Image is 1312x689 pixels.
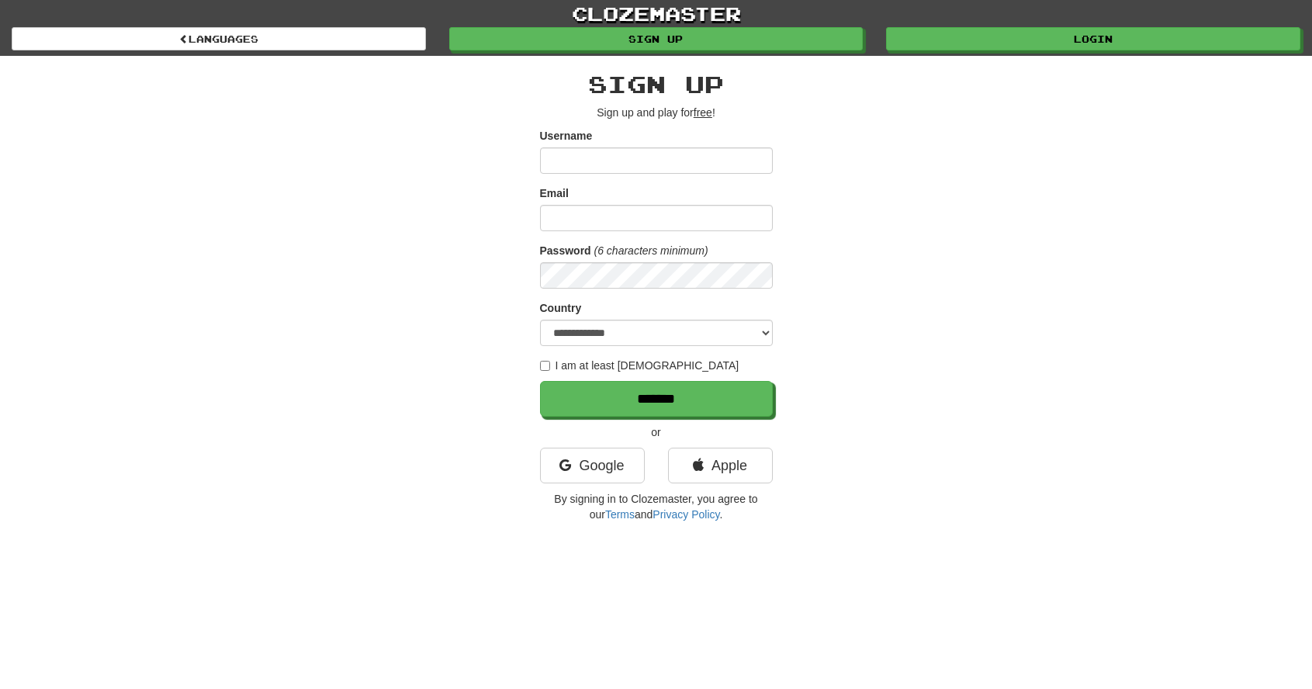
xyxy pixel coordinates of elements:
[540,185,569,201] label: Email
[449,27,864,50] a: Sign up
[668,448,773,483] a: Apple
[540,361,550,371] input: I am at least [DEMOGRAPHIC_DATA]
[540,424,773,440] p: or
[12,27,426,50] a: Languages
[605,508,635,521] a: Terms
[540,128,593,144] label: Username
[540,105,773,120] p: Sign up and play for !
[653,508,719,521] a: Privacy Policy
[540,358,739,373] label: I am at least [DEMOGRAPHIC_DATA]
[594,244,708,257] em: (6 characters minimum)
[540,491,773,522] p: By signing in to Clozemaster, you agree to our and .
[540,71,773,97] h2: Sign up
[540,448,645,483] a: Google
[694,106,712,119] u: free
[886,27,1300,50] a: Login
[540,300,582,316] label: Country
[540,243,591,258] label: Password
